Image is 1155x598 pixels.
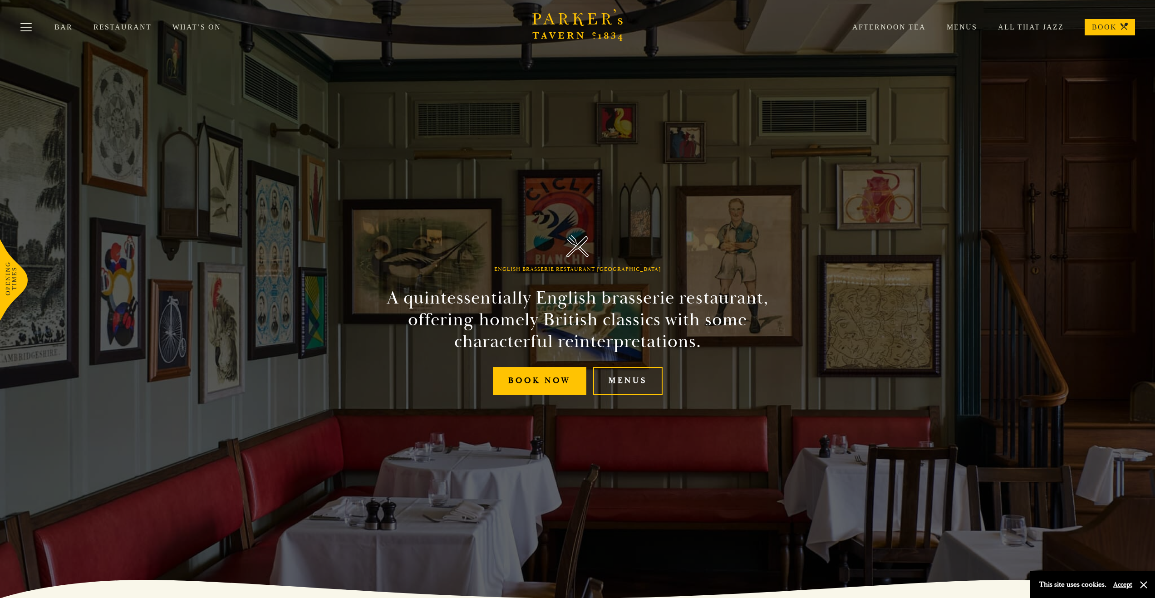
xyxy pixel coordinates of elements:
button: Accept [1113,580,1132,589]
a: Book Now [493,367,586,395]
img: Parker's Tavern Brasserie Cambridge [566,235,589,257]
p: This site uses cookies. [1039,578,1106,591]
h2: A quintessentially English brasserie restaurant, offering homely British classics with some chara... [371,287,785,353]
a: Menus [593,367,663,395]
button: Close and accept [1139,580,1148,589]
h1: English Brasserie Restaurant [GEOGRAPHIC_DATA] [494,266,661,273]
